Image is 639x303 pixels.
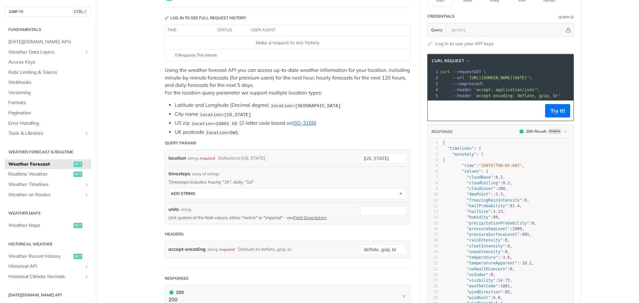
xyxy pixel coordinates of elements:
div: 6 [428,169,438,174]
span: --url [452,76,464,80]
a: Weather Recent Historyget [5,251,91,261]
a: Versioning [5,88,91,98]
span: - [500,255,503,260]
span: : , [443,284,513,288]
span: get [74,172,82,177]
span: "cloudBase" [467,175,493,180]
span: Webhooks [8,79,89,86]
button: Copy to clipboard [431,106,440,116]
span: get [74,254,82,259]
span: "weatherCode" [467,284,498,288]
span: 0 [525,198,527,203]
span: 88 [493,215,498,220]
span: \ [440,87,539,92]
span: : , [443,186,508,191]
span: "pressureSeaLevel" [467,227,510,231]
label: location [168,153,186,163]
span: CTRL-/ [73,9,87,14]
span: 100 [498,186,505,191]
a: Historical Climate NormalsShow subpages for Historical Climate Normals [5,272,91,282]
span: --header [452,87,472,92]
a: Log in to use your API keys [435,40,494,47]
h2: [DATE][DOMAIN_NAME] API [5,292,91,298]
a: Weather Mapsget [5,221,91,230]
div: 5 [428,93,439,99]
div: 8 [428,180,438,186]
span: "cloudCover" [467,186,496,191]
span: : , [443,267,515,271]
span: : , [443,290,513,294]
span: 10.1 [522,261,532,265]
span: Error Handling [8,120,89,127]
button: 200200-ResultExample [516,128,570,135]
a: Field Descriptors [294,215,326,220]
button: cURL Request [429,58,473,64]
span: '[URL][DOMAIN_NAME][DATE]' [467,76,529,80]
p: Timesteps includes: hourly: "1h", daily: "1d" [168,179,407,185]
span: Weather Maps [8,222,72,229]
span: Realtime Weather [8,171,72,178]
span: curl [440,70,450,74]
div: 2 [428,75,439,81]
div: Credentials [427,13,455,19]
div: Query Params [165,140,196,146]
div: 11 [428,198,438,203]
div: string [207,244,218,254]
span: 0.2 [503,181,510,185]
a: Rate Limiting & Tokens [5,68,91,77]
span: Tools & Libraries [8,130,82,137]
a: Historical APIShow subpages for Historical API [5,261,91,271]
span: : , [443,221,536,226]
span: "dewPoint" [467,192,491,197]
span: 0 [508,244,510,248]
span: Access Keys [8,59,89,66]
span: location=[US_STATE] [200,112,251,117]
span: "hailProbability" [467,204,508,208]
span: --header [452,93,472,98]
a: Tools & LibrariesShow subpages for Tools & Libraries [5,128,91,138]
span: "uvIndex" [467,272,488,277]
span: 'accept-encoding: deflate, gzip, br' [474,93,560,98]
a: Weather on RoutesShow subpages for Weather on Routes [5,190,91,200]
div: 13 [428,209,438,215]
div: 17 [428,232,438,237]
span: : , [443,198,529,203]
span: : , [443,209,505,214]
span: [DATE][DOMAIN_NAME] APIs [8,39,89,45]
span: \ [440,81,484,86]
div: 26 [428,283,438,289]
span: 'accept: application/json' [474,87,536,92]
li: Latitude and Longitude (Decimal degree) [175,101,410,109]
button: Show subpages for Weather Timelines [84,182,89,187]
span: 200 [520,129,524,133]
div: required [219,244,235,254]
div: 4 [428,157,438,163]
svg: Chevron [401,293,407,299]
div: 14 [428,215,438,220]
h2: Fundamentals [5,27,91,33]
span: : , [443,181,513,185]
a: Error Handling [5,118,91,128]
span: : , [443,278,513,283]
span: : , [443,227,525,231]
span: "values" [462,169,481,174]
div: 5 [428,163,438,169]
button: RESPONSE [431,128,453,135]
span: Historical Climate Normals [8,273,82,280]
span: : , [443,232,532,237]
a: Formats [5,98,91,108]
a: Pagination [5,108,91,118]
h2: Weather Maps [5,210,91,216]
span: \ [440,76,532,80]
div: 3 [428,152,438,157]
span: : , [443,204,522,208]
label: units [168,206,179,213]
div: Defaults to deflate, gzip, br [238,244,292,254]
span: Rate Limiting & Tokens [8,69,89,76]
span: Pagination [8,110,89,116]
label: accept-encoding [168,244,206,254]
div: 12 [428,203,438,209]
span: Weather on Routes [8,192,82,198]
span: "uvHealthConcern" [467,267,508,271]
span: "humidity" [467,215,491,220]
